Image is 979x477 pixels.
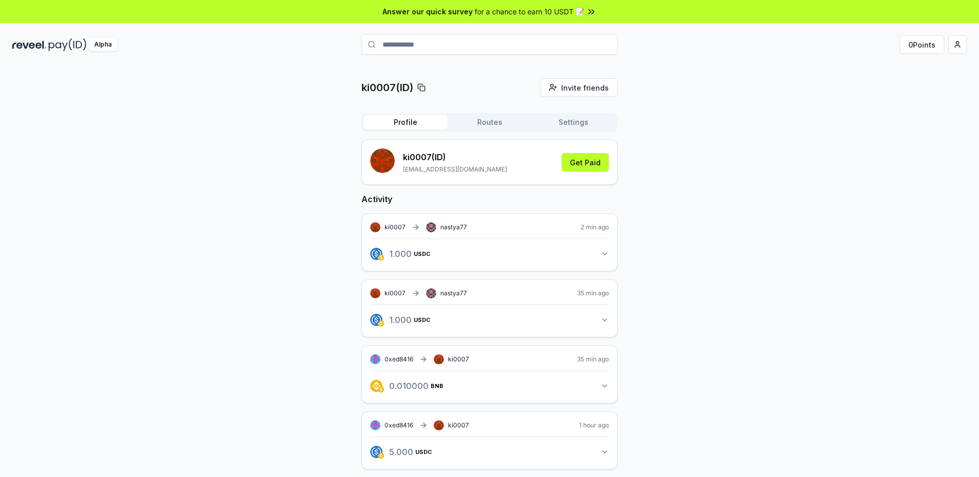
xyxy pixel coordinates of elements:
span: USDC [415,449,432,455]
span: ki0007 [385,223,406,231]
button: Routes [448,115,531,129]
button: Profile [364,115,448,129]
span: USDC [414,317,431,323]
span: ki0007 [448,421,469,429]
span: USDC [414,251,431,257]
img: logo.png [370,248,382,260]
button: 0Points [900,35,944,54]
span: ki0007 [448,355,469,363]
img: reveel_dark [12,38,47,51]
img: logo.png [378,254,384,261]
span: for a chance to earn 10 USDT 📝 [475,6,584,17]
div: Alpha [89,38,117,51]
button: Settings [531,115,615,129]
button: Get Paid [562,153,609,171]
h2: Activity [361,193,618,205]
span: BNB [431,383,443,389]
img: logo.png [370,446,382,458]
span: 2 min ago [581,223,609,231]
span: 35 min ago [577,355,609,363]
span: 1 hour ago [579,421,609,429]
button: 1.000USDC [370,245,609,263]
span: 35 min ago [577,289,609,297]
button: 1.000USDC [370,311,609,329]
img: logo.png [378,386,384,393]
p: [EMAIL_ADDRESS][DOMAIN_NAME] [403,165,507,174]
img: logo.png [370,314,382,326]
img: logo.png [378,320,384,327]
img: logo.png [370,380,382,392]
span: Invite friends [561,82,609,93]
span: ki0007 [385,289,406,297]
img: pay_id [49,38,87,51]
button: Invite friends [540,78,618,97]
span: 0xed8416 [385,421,413,429]
p: ki0007 (ID) [403,151,507,163]
span: Answer our quick survey [382,6,473,17]
img: logo.png [378,452,384,459]
button: 5.000USDC [370,443,609,461]
span: nastya77 [440,223,467,231]
p: ki0007(ID) [361,80,413,95]
span: 0xed8416 [385,355,413,363]
button: 0.010000BNB [370,377,609,395]
span: nastya77 [440,289,467,297]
